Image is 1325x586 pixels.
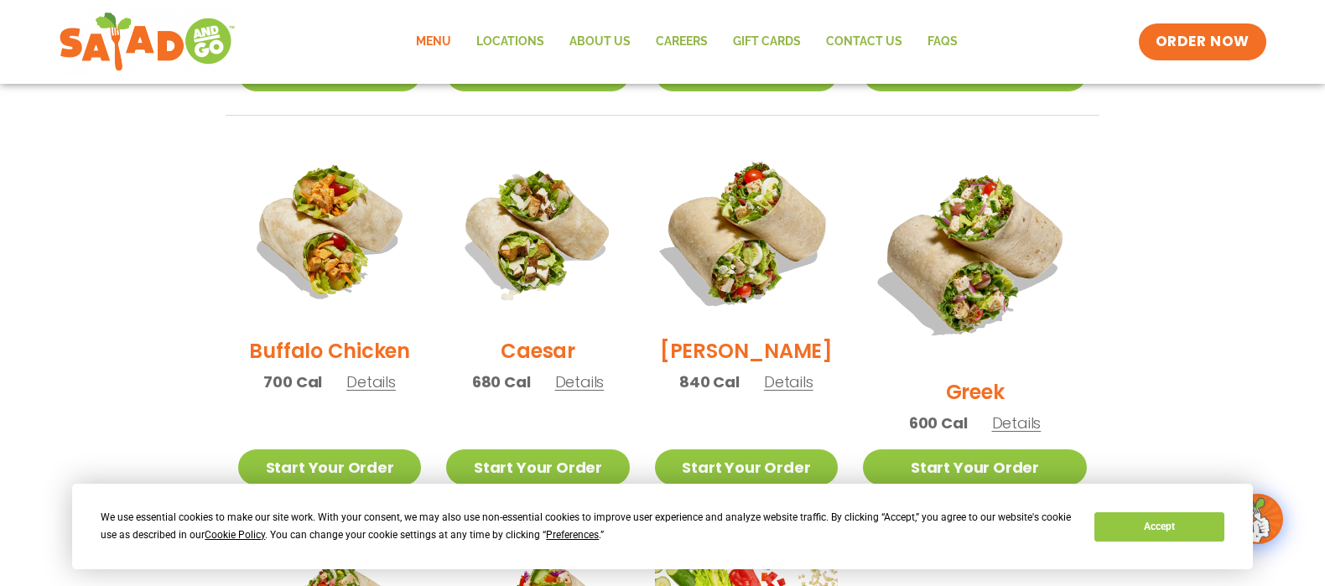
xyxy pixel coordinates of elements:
span: Details [346,371,396,392]
span: 700 Cal [263,371,322,393]
a: Start Your Order [863,449,1087,485]
a: GIFT CARDS [720,23,813,61]
h2: Buffalo Chicken [249,336,409,366]
span: Details [555,371,605,392]
nav: Menu [403,23,970,61]
span: Preferences [546,529,599,541]
img: Product photo for Caesar Wrap [446,141,629,324]
span: 680 Cal [472,371,531,393]
span: ORDER NOW [1156,32,1250,52]
img: Product photo for Cobb Wrap [639,125,854,340]
a: ORDER NOW [1139,23,1266,60]
a: Start Your Order [238,449,421,485]
h2: Greek [946,377,1005,407]
a: Careers [643,23,720,61]
h2: Caesar [501,336,575,366]
img: Product photo for Greek Wrap [863,141,1087,365]
span: Details [764,371,813,392]
h2: [PERSON_NAME] [660,336,833,366]
a: Start Your Order [655,449,838,485]
img: Product photo for Buffalo Chicken Wrap [238,141,421,324]
div: We use essential cookies to make our site work. With your consent, we may also use non-essential ... [101,509,1074,544]
a: Menu [403,23,464,61]
a: FAQs [915,23,970,61]
span: 600 Cal [909,412,968,434]
div: Cookie Consent Prompt [72,484,1253,569]
a: Start Your Order [446,449,629,485]
a: Contact Us [813,23,915,61]
button: Accept [1094,512,1224,542]
span: Details [992,412,1042,433]
span: Cookie Policy [205,529,265,541]
img: wpChatIcon [1234,495,1281,542]
a: Locations [464,23,557,61]
img: new-SAG-logo-768×292 [59,8,236,75]
a: About Us [557,23,643,61]
span: 840 Cal [679,371,740,393]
